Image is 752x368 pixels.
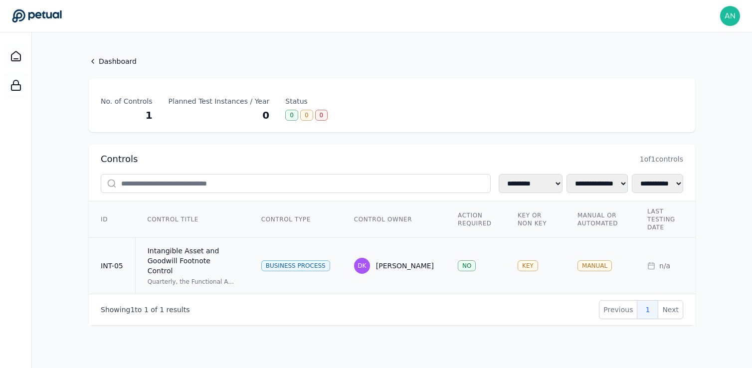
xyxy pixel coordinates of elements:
a: SOC [4,73,28,97]
div: No. of Controls [101,96,153,106]
div: Quarterly, the Functional Accounting Manager or above reviews the Intangible Asset and Goodwill f... [148,278,237,286]
th: Last Testing Date [635,201,705,238]
span: Control Title [147,215,198,223]
th: Control Owner [342,201,446,238]
div: Business Process [261,260,330,271]
div: 0 [169,108,270,122]
div: NO [458,260,476,271]
button: Next [658,300,683,319]
span: 1 [144,306,149,314]
div: Status [285,96,328,106]
span: DK [358,262,366,270]
button: Previous [599,300,637,319]
span: 1 [130,306,135,314]
td: INT-05 [89,238,135,294]
div: 0 [315,110,328,121]
p: Showing to of results [101,305,189,315]
div: 0 [285,110,298,121]
a: Dashboard [89,56,695,66]
th: Control Type [249,201,342,238]
th: Key or Non Key [506,201,565,238]
span: ID [101,215,108,223]
nav: Pagination [599,300,683,319]
img: andrew.meyers@reddit.com [720,6,740,26]
div: Intangible Asset and Goodwill Footnote Control [148,246,237,276]
a: Go to Dashboard [12,9,62,23]
button: 1 [637,300,658,319]
div: Planned Test Instances / Year [169,96,270,106]
div: 1 [101,108,153,122]
h2: Controls [101,152,138,166]
div: MANUAL [577,260,612,271]
th: Manual or Automated [565,201,635,238]
div: n/a [647,261,693,271]
a: Dashboard [4,44,28,68]
span: 1 [160,306,164,314]
th: Action Required [446,201,506,238]
div: KEY [518,260,538,271]
div: 0 [300,110,313,121]
div: [PERSON_NAME] [376,261,434,271]
span: 1 of 1 controls [640,154,683,164]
